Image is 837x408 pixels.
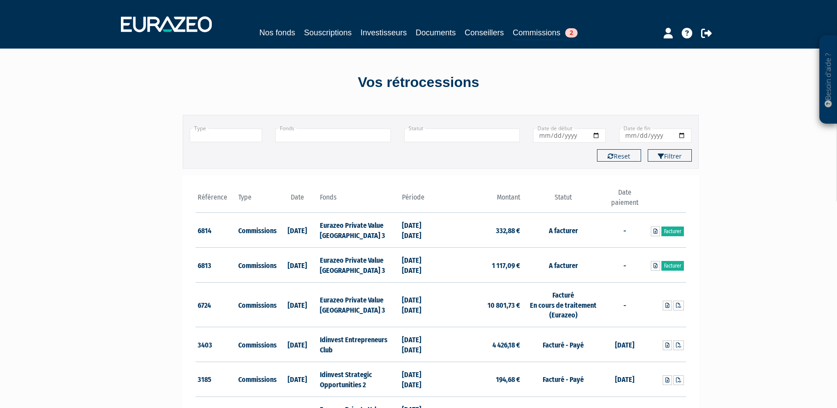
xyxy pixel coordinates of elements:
th: Référence [195,188,236,213]
td: Idinvest Entrepreneurs Club [318,327,399,362]
a: Facturer [661,227,684,236]
a: Investisseurs [360,26,407,39]
a: Documents [416,26,456,39]
td: [DATE] [DATE] [400,282,441,327]
td: [DATE] [DATE] [400,327,441,362]
td: [DATE] [604,362,645,397]
td: - [604,282,645,327]
td: Commissions [236,282,277,327]
td: Eurazeo Private Value [GEOGRAPHIC_DATA] 3 [318,282,399,327]
span: 2 [565,28,578,38]
td: 6814 [195,213,236,248]
td: [DATE] [DATE] [400,248,441,283]
a: Nos fonds [259,26,295,39]
td: 10 801,73 € [441,282,522,327]
td: [DATE] [DATE] [400,362,441,397]
th: Date paiement [604,188,645,213]
button: Reset [597,149,641,162]
td: 3403 [195,327,236,362]
td: [DATE] [277,327,318,362]
td: 3185 [195,362,236,397]
div: Vos rétrocessions [167,72,670,93]
td: 6724 [195,282,236,327]
td: [DATE] [277,282,318,327]
td: A facturer [522,213,604,248]
a: Facturer [661,261,684,271]
td: 4 426,18 € [441,327,522,362]
td: [DATE] [277,362,318,397]
td: Facturé En cours de traitement (Eurazeo) [522,282,604,327]
a: Souscriptions [304,26,352,39]
a: Commissions2 [513,26,578,40]
th: Montant [441,188,522,213]
th: Période [400,188,441,213]
img: 1732889491-logotype_eurazeo_blanc_rvb.png [121,16,212,32]
td: A facturer [522,248,604,283]
td: 1 117,09 € [441,248,522,283]
button: Filtrer [648,149,692,162]
th: Statut [522,188,604,213]
td: Commissions [236,327,277,362]
td: 6813 [195,248,236,283]
td: - [604,248,645,283]
th: Date [277,188,318,213]
td: Facturé - Payé [522,327,604,362]
td: - [604,213,645,248]
th: Fonds [318,188,399,213]
td: [DATE] [604,327,645,362]
a: Conseillers [465,26,504,39]
td: Commissions [236,362,277,397]
td: Facturé - Payé [522,362,604,397]
th: Type [236,188,277,213]
td: Eurazeo Private Value [GEOGRAPHIC_DATA] 3 [318,248,399,283]
td: 332,88 € [441,213,522,248]
td: Eurazeo Private Value [GEOGRAPHIC_DATA] 3 [318,213,399,248]
td: Commissions [236,248,277,283]
td: [DATE] [DATE] [400,213,441,248]
td: [DATE] [277,213,318,248]
td: 194,68 € [441,362,522,397]
td: [DATE] [277,248,318,283]
td: Idinvest Strategic Opportunities 2 [318,362,399,397]
p: Besoin d'aide ? [823,40,833,120]
td: Commissions [236,213,277,248]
